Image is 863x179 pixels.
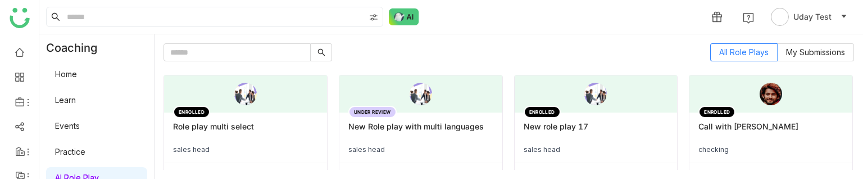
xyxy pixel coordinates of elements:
img: 6891e6b463e656570aba9a5a [760,83,782,105]
div: sales head [348,145,493,154]
div: ENROLLED [173,106,210,118]
a: Events [55,121,80,131]
img: 68c94f1052e66838b9518aed [410,83,432,105]
div: UNDER REVIEW [348,106,397,118]
img: 689300ffd8d78f14571ae75c [584,83,607,105]
div: sales head [173,145,318,154]
a: Practice [55,147,85,156]
div: Call with [PERSON_NAME] [698,122,843,141]
div: New role play 17 [524,122,669,141]
a: Home [55,69,77,79]
img: help.svg [743,12,754,24]
span: All Role Plays [719,47,769,57]
img: search-type.svg [369,13,378,22]
div: New Role play with multi languages [348,122,493,141]
span: My Submissions [786,47,845,57]
div: ENROLLED [524,106,561,118]
div: Role play multi select [173,122,318,141]
div: Coaching [39,34,114,61]
img: logo [10,8,30,28]
div: ENROLLED [698,106,735,118]
a: Learn [55,95,76,105]
div: sales head [524,145,669,154]
img: ask-buddy-normal.svg [389,8,419,25]
img: avatar [771,8,789,26]
span: Uday Test [793,11,832,23]
div: checking [698,145,843,154]
img: 68c94f1052e66838b9518aed [234,83,257,105]
button: Uday Test [769,8,850,26]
